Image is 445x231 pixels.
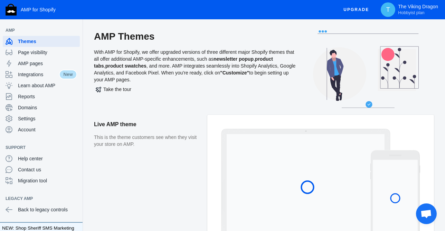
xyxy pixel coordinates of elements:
a: Domains [3,102,80,113]
span: Upgrade [343,3,369,16]
b: newsletter popup [214,56,254,62]
span: Themes [18,38,77,45]
span: AMP [6,27,70,34]
a: Learn about AMP [3,80,80,91]
span: Help center [18,155,77,162]
img: Shop Sheriff Logo [6,4,17,16]
b: product tabs [94,56,273,69]
span: Support [6,144,70,151]
span: Page visibility [18,49,77,56]
span: Domains [18,104,77,111]
a: IntegrationsNew [3,69,80,80]
button: Upgrade [338,3,375,16]
div: With AMP for Shopify, we offer upgraded versions of three different major Shopify themes that all... [94,30,298,115]
span: Integrations [18,71,59,78]
a: AMP pages [3,58,80,69]
span: New [59,70,77,79]
a: Reports [3,91,80,102]
span: Legacy AMP [6,195,70,202]
span: Hobbyist plan [398,10,424,16]
p: This is the theme customers see when they visit your store on AMP. [94,134,200,148]
span: Migration tool [18,177,77,184]
button: Add a sales channel [70,29,81,32]
span: AMP pages [18,60,77,67]
h2: Live AMP theme [94,115,200,134]
a: Page visibility [3,47,80,58]
span: Account [18,126,77,133]
span: AMP for Shopify [21,7,56,12]
a: Migration tool [3,175,80,186]
span: Settings [18,115,77,122]
a: Themes [3,36,80,47]
span: Back to legacy controls [18,206,77,213]
p: The Viking Dragon [398,4,438,16]
button: Add a sales channel [70,146,81,149]
b: product swatches [105,63,146,69]
a: Settings [3,113,80,124]
b: "Customize" [220,70,249,76]
a: Account [3,124,80,135]
button: Add a sales channel [70,197,81,200]
div: Open chat [416,203,437,224]
span: Learn about AMP [18,82,77,89]
button: Take the tour [94,83,133,96]
a: Contact us [3,164,80,175]
span: Take the tour [96,87,131,92]
span: T [385,6,391,13]
span: Reports [18,93,77,100]
h2: AMP Themes [94,30,298,43]
span: Contact us [18,166,77,173]
a: Back to legacy controls [3,204,80,215]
